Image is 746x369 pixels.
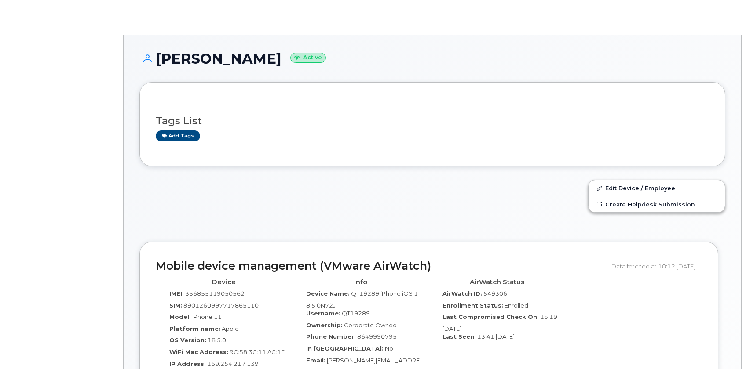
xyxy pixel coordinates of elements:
[306,321,343,329] label: Ownership:
[192,313,222,320] span: iPhone 11
[385,345,393,352] span: No
[477,333,515,340] span: 13:41 [DATE]
[156,260,605,272] h2: Mobile device management (VMware AirWatch)
[290,53,326,63] small: Active
[357,333,397,340] span: 8649990795
[169,336,206,344] label: OS Version:
[306,333,356,341] label: Phone Number:
[306,290,418,309] span: QT19289 iPhone iOS 18.5.0N72J
[344,322,397,329] span: Corporate Owned
[169,348,228,356] label: WiFi Mac Address:
[139,51,725,66] h1: [PERSON_NAME]
[442,333,476,341] label: Last Seen:
[306,356,325,365] label: Email:
[589,180,725,196] a: Edit Device / Employee
[230,348,285,355] span: 9C:58:3C:11:AC:1E
[435,279,559,286] h4: AirWatch Status
[156,116,709,127] h3: Tags List
[589,196,725,212] a: Create Helpdesk Submission
[156,130,200,141] a: Add tags
[207,360,259,367] span: 169.254.217.139
[169,289,184,298] label: IMEI:
[185,290,245,297] span: 356855119050562
[299,279,423,286] h4: Info
[611,258,702,275] div: Data fetched at 10:12 [DATE]
[442,289,482,298] label: AirWatch ID:
[208,336,226,344] span: 18.5.0
[442,313,557,332] span: 15:19 [DATE]
[169,301,182,310] label: SIM:
[183,302,259,309] span: 8901260997717865110
[222,325,239,332] span: Apple
[442,301,503,310] label: Enrollment Status:
[169,313,191,321] label: Model:
[169,325,220,333] label: Platform name:
[442,313,539,321] label: Last Compromised Check On:
[306,289,350,298] label: Device Name:
[306,344,384,353] label: In [GEOGRAPHIC_DATA]:
[483,290,507,297] span: 549306
[306,309,340,318] label: Username:
[342,310,370,317] span: QT19289
[505,302,528,309] span: Enrolled
[169,360,206,368] label: IP Address:
[162,279,286,286] h4: Device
